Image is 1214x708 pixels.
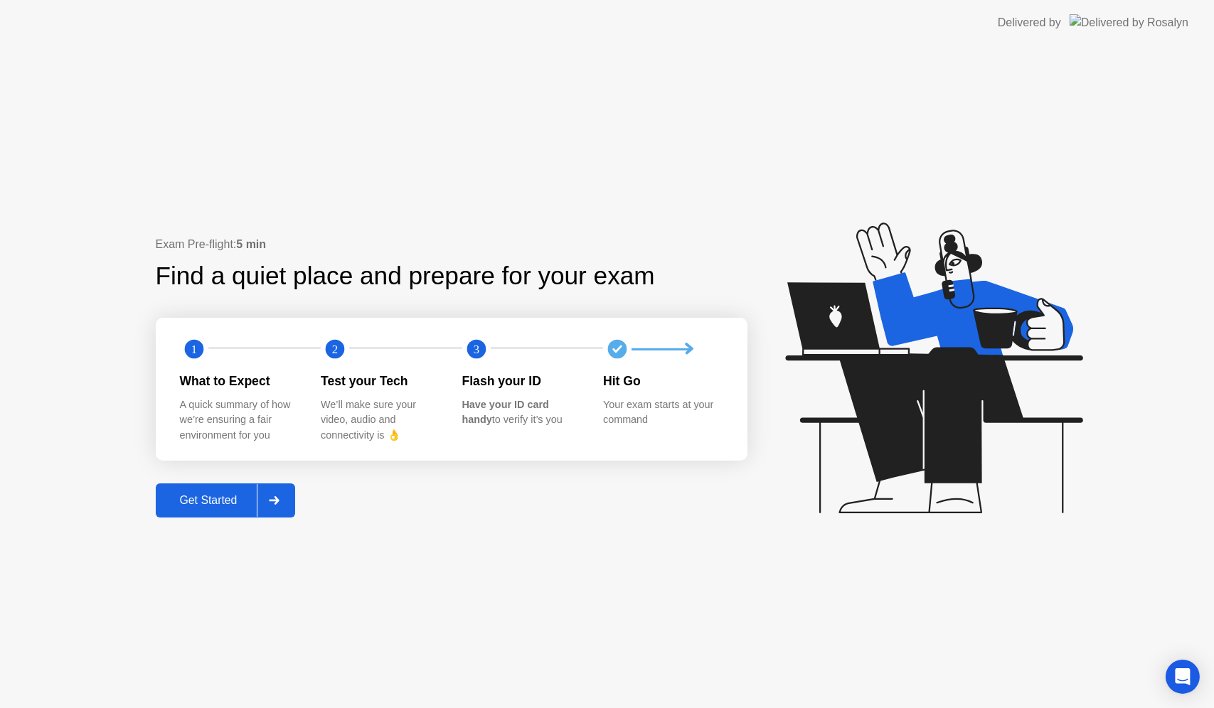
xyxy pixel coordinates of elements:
[998,14,1061,31] div: Delivered by
[156,483,296,517] button: Get Started
[180,397,299,444] div: A quick summary of how we’re ensuring a fair environment for you
[462,399,549,426] b: Have your ID card handy
[321,372,440,390] div: Test your Tech
[236,238,266,250] b: 5 min
[603,372,722,390] div: Hit Go
[160,494,257,507] div: Get Started
[321,397,440,444] div: We’ll make sure your video, audio and connectivity is 👌
[332,343,338,356] text: 2
[473,343,479,356] text: 3
[462,397,581,428] div: to verify it’s you
[156,257,657,295] div: Find a quiet place and prepare for your exam
[191,343,196,356] text: 1
[1070,14,1188,31] img: Delivered by Rosalyn
[156,236,747,253] div: Exam Pre-flight:
[462,372,581,390] div: Flash your ID
[1166,660,1200,694] div: Open Intercom Messenger
[180,372,299,390] div: What to Expect
[603,397,722,428] div: Your exam starts at your command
